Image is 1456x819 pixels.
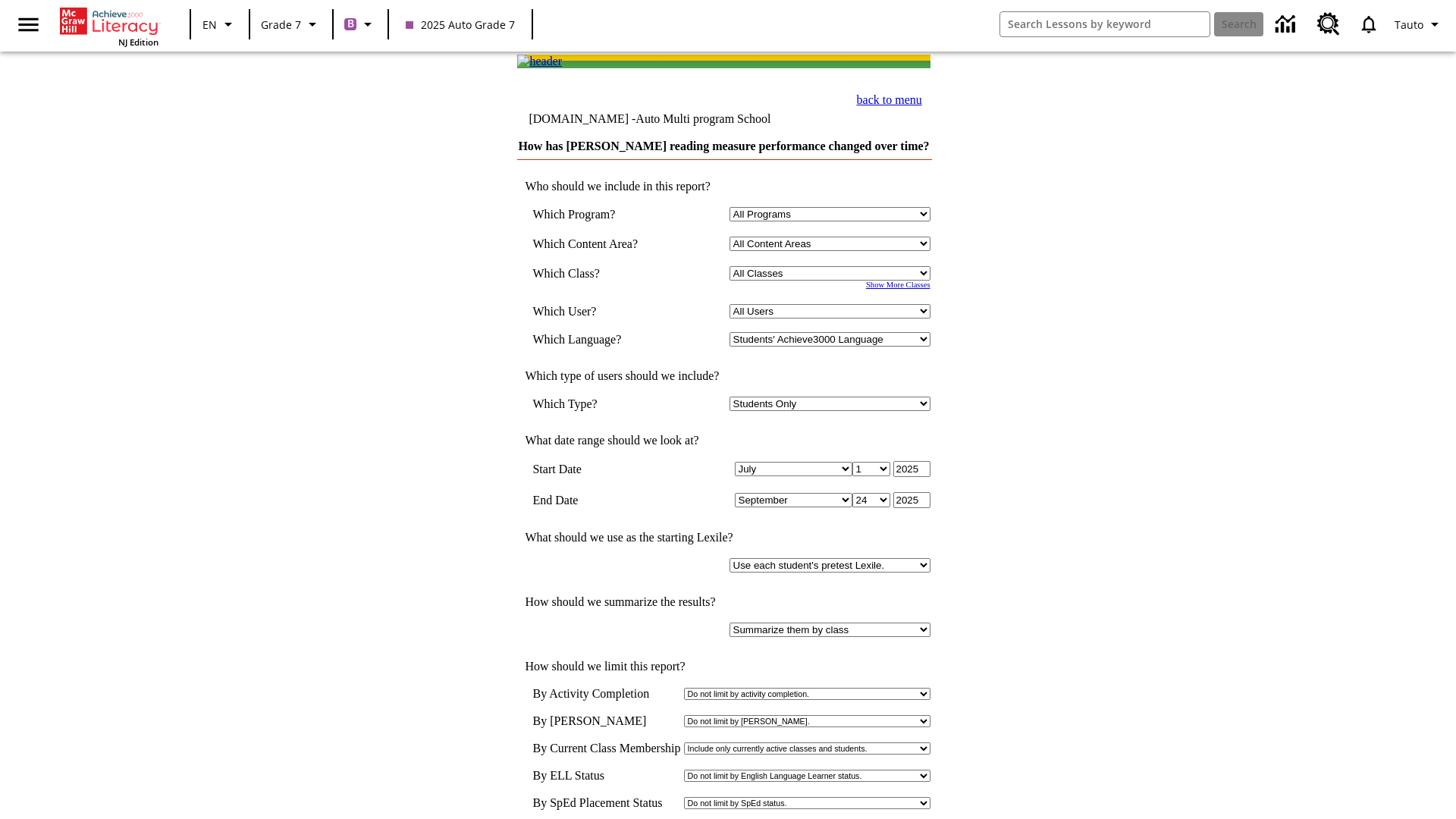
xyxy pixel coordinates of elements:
td: By ELL Status [532,769,680,783]
span: EN [202,17,217,33]
td: Start Date [532,461,666,477]
input: search field [1000,12,1210,36]
a: Notifications [1349,5,1389,44]
td: What date range should we look at? [517,434,930,447]
a: back to menu [857,93,922,106]
td: Who should we include in this report? [517,180,930,193]
a: Data Center [1266,4,1308,45]
button: Open side menu [6,2,51,47]
span: Tauto [1395,17,1423,33]
td: Which User? [532,304,666,318]
td: Which Language? [532,332,666,347]
button: Profile/Settings [1389,11,1450,38]
a: Resource Center, Will open in new tab [1308,4,1349,45]
nobr: Which Content Area? [532,237,638,250]
td: How should we limit this report? [517,660,930,673]
span: B [347,14,354,33]
td: Which Program? [532,207,666,221]
nobr: Auto Multi program School [635,112,770,125]
button: Grade: Grade 7, Select a grade [255,11,328,38]
td: Which Type? [532,397,666,411]
td: By [PERSON_NAME] [532,714,680,728]
button: Boost Class color is purple. Change class color [338,11,383,38]
td: Which type of users should we include? [517,369,930,383]
button: Language: EN, Select a language [196,11,244,38]
td: Which Class? [532,266,666,281]
div: Home [60,5,158,48]
img: header [517,55,562,68]
a: How has [PERSON_NAME] reading measure performance changed over time? [518,140,929,152]
span: 2025 Auto Grade 7 [406,17,515,33]
a: Show More Classes [866,281,930,289]
td: What should we use as the starting Lexile? [517,531,930,544]
td: By SpEd Placement Status [532,796,680,810]
td: [DOMAIN_NAME] - [529,112,770,126]
td: By Activity Completion [532,687,680,701]
span: NJ Edition [118,36,158,48]
td: By Current Class Membership [532,742,680,755]
td: How should we summarize the results? [517,595,930,609]
td: End Date [532,492,666,508]
span: Grade 7 [261,17,301,33]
